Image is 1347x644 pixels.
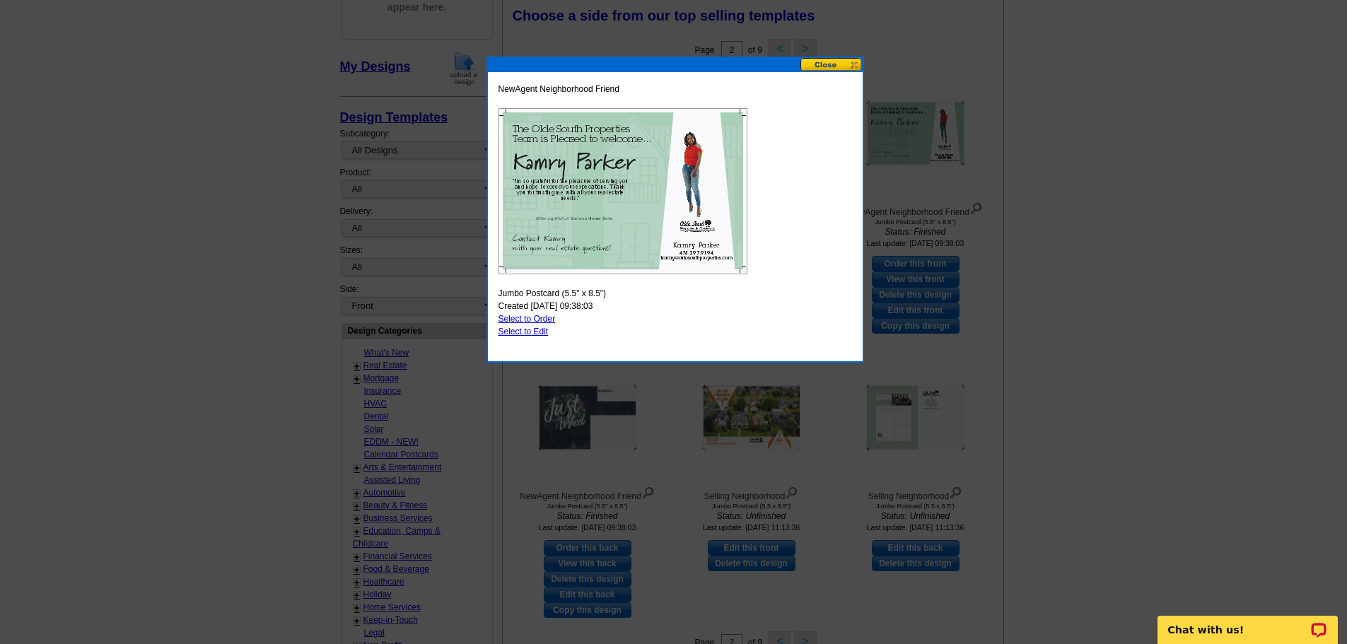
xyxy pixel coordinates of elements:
[498,83,619,95] span: NewAgent Neighborhood Friend
[498,287,607,300] span: Jumbo Postcard (5.5" x 8.5")
[498,314,556,324] a: Select to Order
[498,300,593,312] span: Created [DATE] 09:38:03
[498,108,747,274] img: large-thumb.jpg
[498,327,549,336] a: Select to Edit
[1148,599,1347,644] iframe: LiveChat chat widget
